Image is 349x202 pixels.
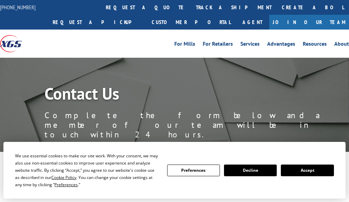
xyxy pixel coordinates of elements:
a: For Retailers [203,41,233,49]
a: Join Our Team [269,15,349,30]
a: Agent [236,15,269,30]
a: For Mills [174,41,195,49]
button: Accept [281,165,334,176]
h1: Contact Us [45,85,349,105]
a: Resources [303,41,327,49]
span: Preferences [54,182,78,188]
a: About [334,41,349,49]
p: Complete the form below and a member of our team will be in touch within 24 hours. [45,111,349,139]
a: Advantages [267,41,295,49]
a: Customer Portal [147,15,236,30]
a: Services [240,41,260,49]
button: Preferences [167,165,220,176]
button: Decline [224,165,277,176]
a: Request a pickup [48,15,147,30]
div: We use essential cookies to make our site work. With your consent, we may also use non-essential ... [15,152,159,188]
div: Cookie Consent Prompt [3,142,346,199]
span: Cookie Policy [51,175,76,180]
